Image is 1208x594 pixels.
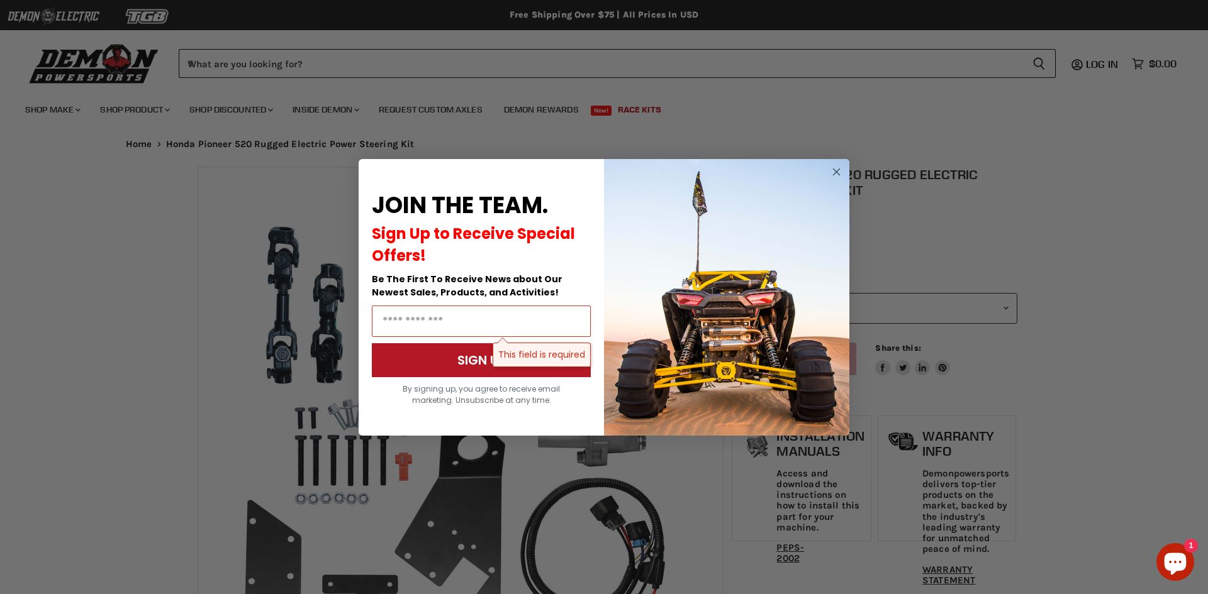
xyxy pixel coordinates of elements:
span: By signing up, you agree to receive email marketing. Unsubscribe at any time. [403,383,560,405]
inbox-online-store-chat: Shopify online store chat [1153,543,1198,584]
button: Close dialog [829,164,844,180]
span: JOIN THE TEAM. [372,189,548,221]
img: a9095488-b6e7-41ba-879d-588abfab540b.jpeg [604,159,849,436]
span: Be The First To Receive News about Our Newest Sales, Products, and Activities! [372,273,562,299]
input: Email Address [372,305,591,337]
button: SIGN UP [372,343,591,377]
span: Sign Up to Receive Special Offers! [372,223,575,266]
